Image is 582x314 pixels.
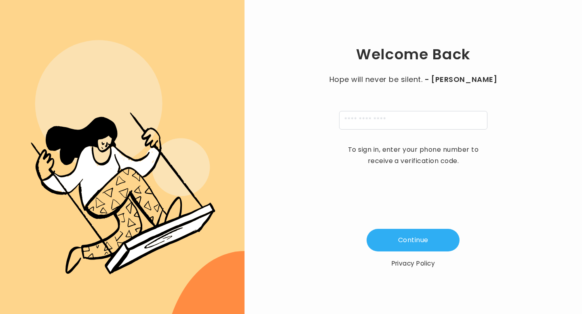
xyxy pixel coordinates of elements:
[342,144,484,167] p: To sign in, enter your phone number to receive a verification code.
[367,229,460,251] button: Continue
[356,45,470,64] h1: Welcome Back
[392,258,435,269] a: Privacy Policy
[425,74,497,85] span: - [PERSON_NAME]
[322,74,504,85] p: Hope will never be silent.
